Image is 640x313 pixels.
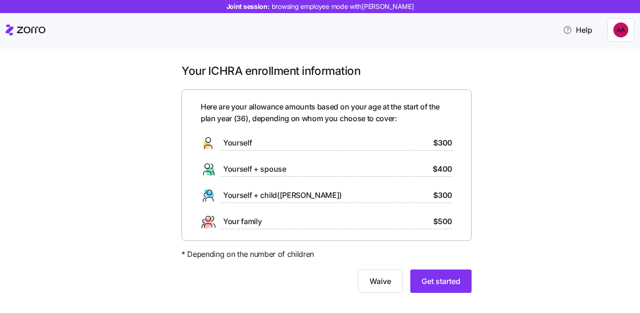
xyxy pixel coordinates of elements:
span: Get started [422,276,460,287]
span: Joint session: [226,2,414,11]
h1: Your ICHRA enrollment information [182,64,472,78]
span: Help [563,24,592,36]
span: Yourself + spouse [223,163,286,175]
img: 78dbca35409dc52e3181147943b9c1ed [613,22,628,37]
button: Waive [358,269,403,293]
span: Here are your allowance amounts based on your age at the start of the plan year ( 36 ), depending... [201,101,452,124]
span: Your family [223,216,262,227]
button: Get started [410,269,472,293]
span: Yourself [223,137,252,149]
span: $500 [433,216,452,227]
span: $400 [433,163,452,175]
span: Waive [370,276,391,287]
span: $300 [433,137,452,149]
button: Help [555,21,600,39]
span: $300 [433,189,452,201]
span: Yourself + child([PERSON_NAME]) [223,189,342,201]
span: browsing employee mode with [PERSON_NAME] [272,2,414,11]
span: * Depending on the number of children [182,248,314,260]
